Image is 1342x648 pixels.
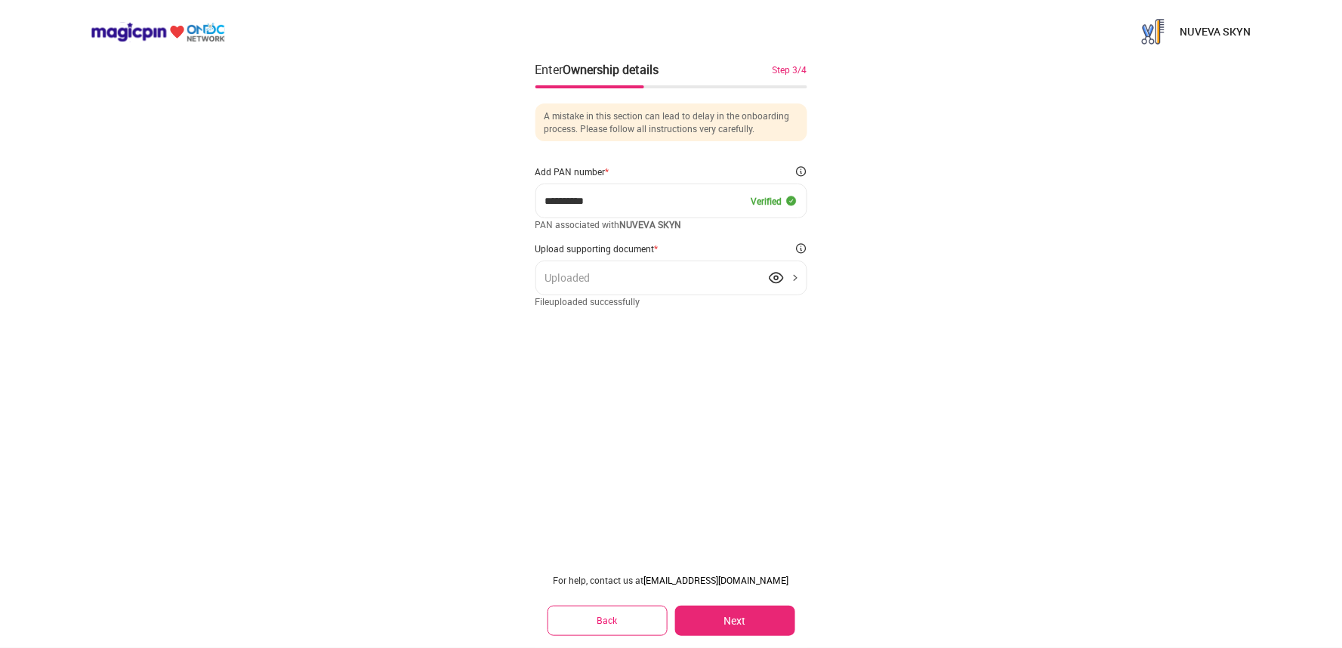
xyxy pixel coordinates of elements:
div: Enter [535,60,659,79]
img: bw_xX0sJp4QnnUQd6Tb7eyzPr3_CXVRI74O9bB8UmVCCC3mSVTEo_oqYDUTGehJpCehqD_faC2JJfTyTeX4--IwoIyY [1138,17,1168,47]
div: Add PAN number [535,165,609,177]
img: tick_withdraw_new.7e6cd836.svg [785,195,797,207]
img: ondc-logo-new-small.8a59708e.svg [91,22,225,42]
img: informationCircleBlack.2195f373.svg [795,165,807,177]
div: Upload supporting document [535,242,659,255]
div: A mistake in this section can lead to delay in the onboarding process. Please follow all instruct... [535,103,807,141]
img: informationCircleBlack.2195f373.svg [795,242,807,255]
a: [EMAIL_ADDRESS][DOMAIN_NAME] [644,574,789,586]
p: NUVEVA SKYN [1180,24,1251,39]
div: PAN associated with [535,218,807,230]
div: Ownership details [563,61,659,78]
img: eye.ea485837.svg [769,270,784,285]
div: Verified [751,195,797,207]
span: NUVEVA SKYN [620,218,682,230]
button: Back [548,606,668,635]
div: Step 3/4 [773,63,807,76]
div: File uploaded successfully [535,295,807,307]
button: Next [675,606,794,636]
div: For help, contact us at [548,574,795,586]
